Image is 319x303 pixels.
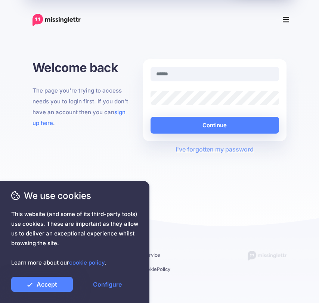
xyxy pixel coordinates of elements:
span: We use cookies [11,189,138,202]
button: Menu [278,12,294,27]
a: Configure [77,277,138,292]
span: This website (and some of its third-party tools) use cookies. These are important as they allow u... [11,209,138,268]
a: I've forgotten my password [176,146,254,153]
h1: Welcome back [32,59,132,76]
li: & Policy [121,265,198,274]
a: cookie policy [69,259,105,266]
p: The page you're trying to access needs you to login first. If you don't have an account then you ... [32,85,132,128]
a: Accept [11,277,73,292]
button: Continue [151,117,279,134]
